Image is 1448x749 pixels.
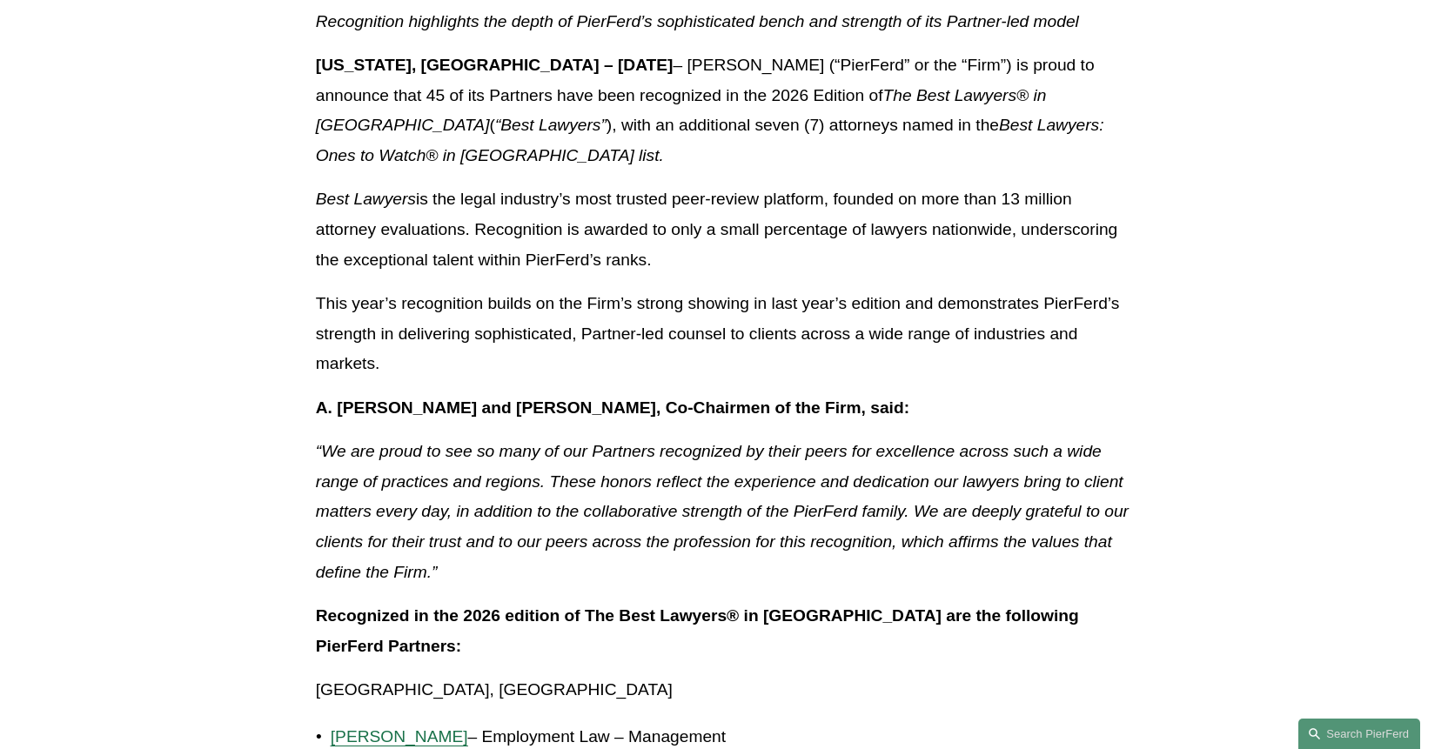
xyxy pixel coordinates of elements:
strong: Recognized in the 2026 edition of The Best Lawyers® in [GEOGRAPHIC_DATA] are the following PierFe... [316,606,1083,655]
em: “Best Lawyers” [495,116,607,134]
a: Search this site [1298,719,1420,749]
em: “We are proud to see so many of our Partners recognized by their peers for excellence across such... [316,442,1134,580]
a: [PERSON_NAME] [331,727,468,746]
em: Best Lawyers: Ones to Watch® in [GEOGRAPHIC_DATA] list. [316,116,1109,164]
em: Best Lawyers [316,190,416,208]
p: – [PERSON_NAME] (“PierFerd” or the “Firm”) is proud to announce that 45 of its Partners have been... [316,50,1133,171]
p: [GEOGRAPHIC_DATA], [GEOGRAPHIC_DATA] [316,675,1133,706]
strong: A. [PERSON_NAME] and [PERSON_NAME], Co-Chairmen of the Firm, said: [316,398,909,417]
p: This year’s recognition builds on the Firm’s strong showing in last year’s edition and demonstrat... [316,289,1133,379]
em: Recognition highlights the depth of PierFerd’s sophisticated bench and strength of its Partner-le... [316,12,1079,30]
p: is the legal industry’s most trusted peer-review platform, founded on more than 13 million attorn... [316,184,1133,275]
strong: [US_STATE], [GEOGRAPHIC_DATA] – [DATE] [316,56,674,74]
